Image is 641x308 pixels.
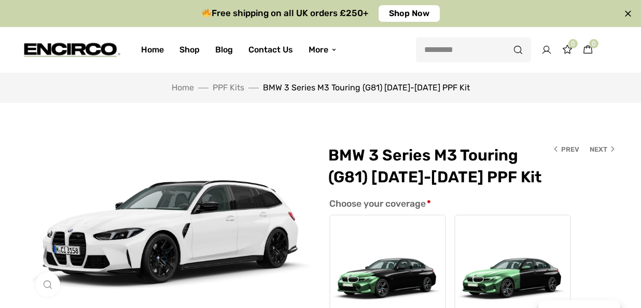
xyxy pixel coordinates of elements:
[329,196,615,212] p: Choose your coverage
[201,7,368,20] h2: Free shipping on all UK orders £250+
[263,83,470,92] span: BMW 3 Series M3 Touring (G81) [DATE]-[DATE] PPF Kit
[379,5,440,22] a: Shop Now
[202,8,211,17] img: 🔥
[328,144,616,188] h1: BMW 3 Series M3 Touring (G81) [DATE]-[DATE] PPF Kit
[207,31,241,68] a: Blog
[389,5,429,22] span: Shop Now
[552,143,579,156] a: Prev
[172,31,207,68] a: Shop
[562,46,573,56] a: 0
[568,39,578,48] span: 0
[35,272,60,297] a: Click to enlarge
[589,39,598,48] span: 0
[172,83,194,92] a: Home
[213,83,244,92] a: PPF Kits
[301,31,345,68] a: More
[133,31,172,68] a: Home
[21,35,120,65] img: encirco.com -
[583,40,593,59] a: 0
[505,37,531,62] button: Search
[590,143,616,156] a: Next
[241,31,301,68] a: Contact Us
